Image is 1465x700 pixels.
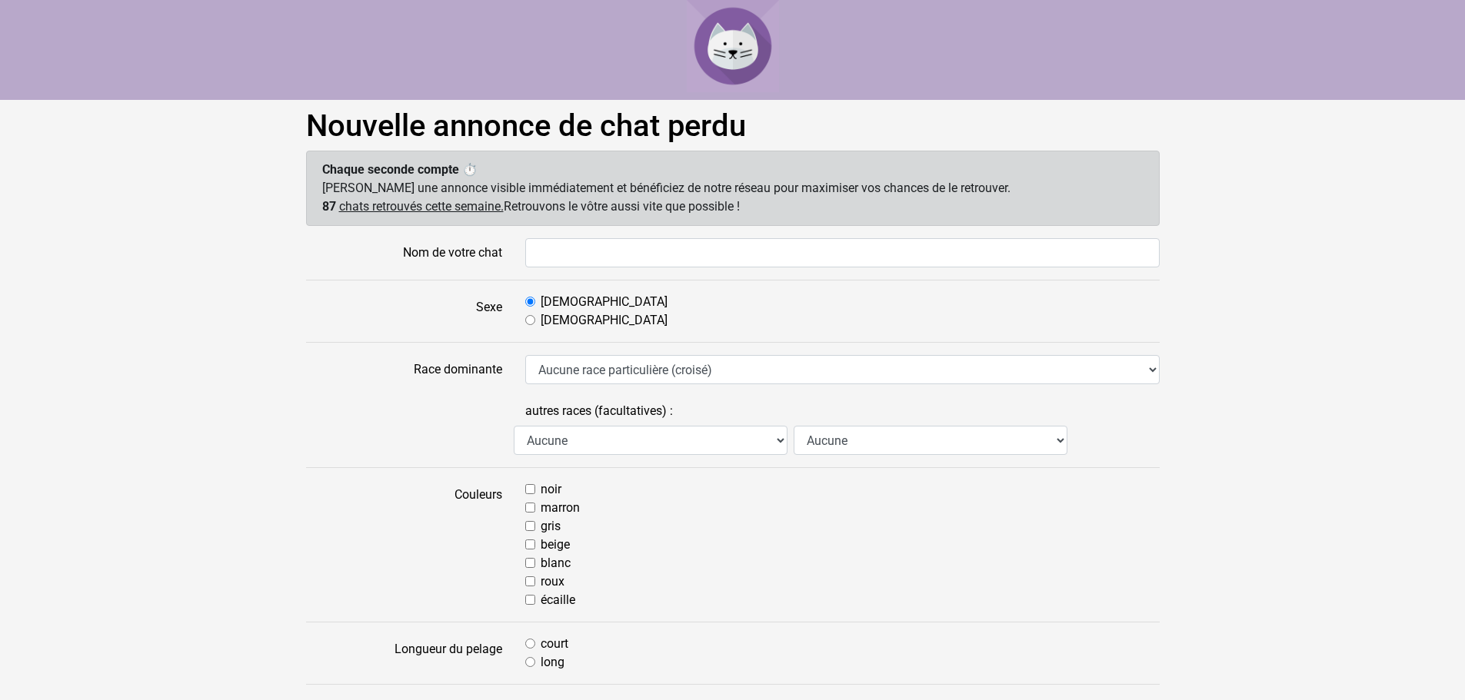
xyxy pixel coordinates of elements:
label: noir [541,480,561,499]
label: autres races (facultatives) : [525,396,673,426]
label: Longueur du pelage [295,635,514,672]
label: écaille [541,591,575,609]
input: [DEMOGRAPHIC_DATA] [525,315,535,325]
h1: Nouvelle annonce de chat perdu [306,108,1160,144]
div: [PERSON_NAME] une annonce visible immédiatement et bénéficiez de notre réseau pour maximiser vos ... [306,151,1160,226]
label: Sexe [295,293,514,330]
label: blanc [541,554,571,572]
input: [DEMOGRAPHIC_DATA] [525,297,535,307]
label: beige [541,536,570,554]
u: chats retrouvés cette semaine. [339,199,504,214]
label: [DEMOGRAPHIC_DATA] [541,311,668,330]
label: Nom de votre chat [295,238,514,267]
label: court [541,635,568,653]
strong: Chaque seconde compte ⏱️ [322,162,478,177]
label: Race dominante [295,355,514,384]
span: 87 [322,199,336,214]
label: marron [541,499,580,517]
input: long [525,657,535,667]
label: gris [541,517,561,536]
label: long [541,653,564,672]
label: roux [541,572,564,591]
label: [DEMOGRAPHIC_DATA] [541,293,668,311]
label: Couleurs [295,480,514,609]
input: court [525,639,535,649]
